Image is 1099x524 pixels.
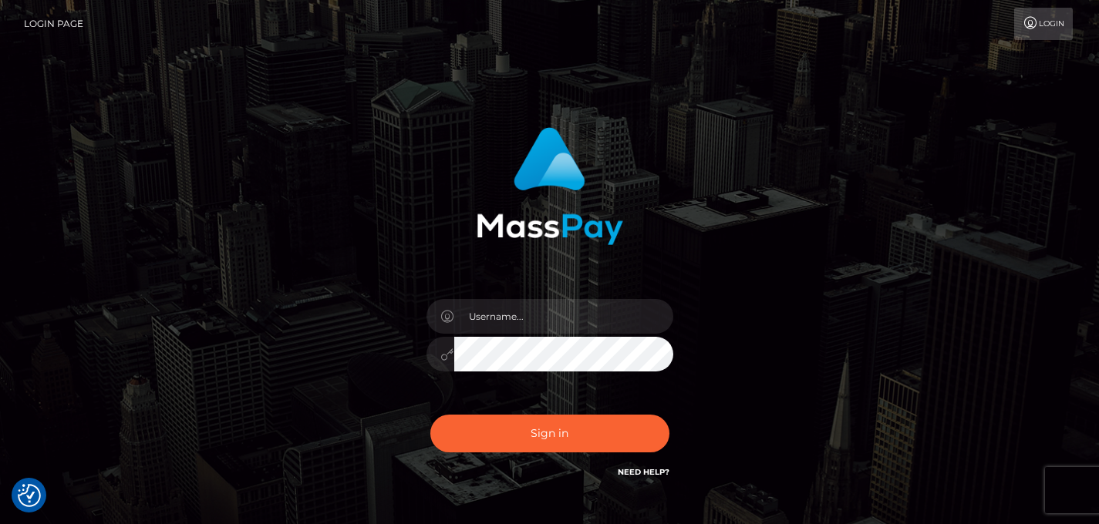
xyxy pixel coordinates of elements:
button: Sign in [430,415,669,452]
button: Consent Preferences [18,484,41,507]
a: Login [1014,8,1073,40]
a: Login Page [24,8,83,40]
input: Username... [454,299,673,334]
img: MassPay Login [477,127,623,245]
a: Need Help? [618,467,669,477]
img: Revisit consent button [18,484,41,507]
